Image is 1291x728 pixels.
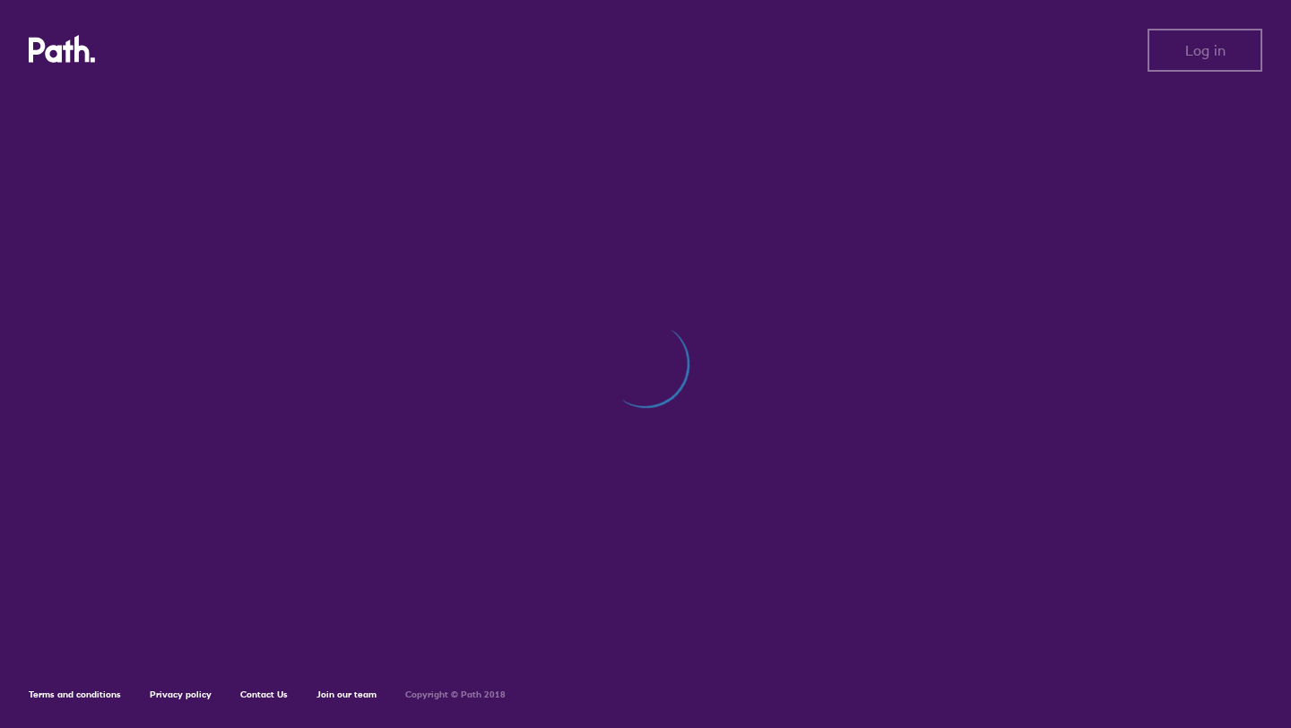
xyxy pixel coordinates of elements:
[316,689,377,700] a: Join our team
[240,689,288,700] a: Contact Us
[29,689,121,700] a: Terms and conditions
[405,689,506,700] h6: Copyright © Path 2018
[1148,29,1262,72] button: Log in
[150,689,212,700] a: Privacy policy
[1185,42,1226,58] span: Log in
